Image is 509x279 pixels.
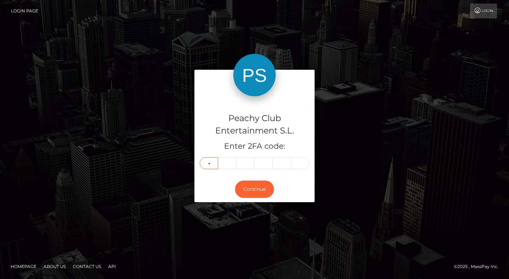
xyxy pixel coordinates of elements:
[41,261,69,272] a: About Us
[105,261,119,272] a: API
[233,54,276,96] img: Peachy Club Entertainment S.L.
[11,4,38,18] a: Login Page
[70,261,104,272] a: Contact Us
[200,141,309,152] h5: Enter 2FA code:
[8,261,39,272] a: Homepage
[200,112,309,137] h4: Peachy Club Entertainment S.L.
[470,4,497,18] a: Login
[454,263,504,271] div: © 2025 , MassPay Inc.
[235,181,274,198] button: Continue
